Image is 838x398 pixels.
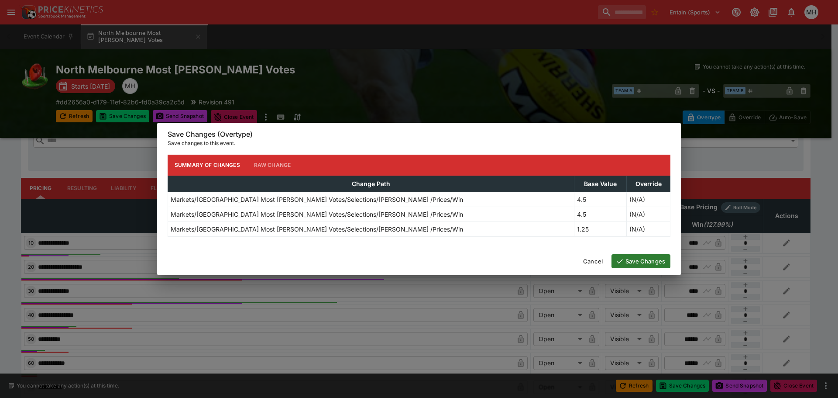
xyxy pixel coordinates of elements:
p: Markets/[GEOGRAPHIC_DATA] Most [PERSON_NAME] Votes/Selections/[PERSON_NAME] /Prices/Win [171,225,463,234]
td: (N/A) [627,207,670,221]
td: 1.25 [574,221,627,236]
p: Markets/[GEOGRAPHIC_DATA] Most [PERSON_NAME] Votes/Selections/[PERSON_NAME] /Prices/Win [171,195,463,204]
td: (N/A) [627,221,670,236]
th: Change Path [168,176,574,192]
h6: Save Changes (Overtype) [168,130,670,139]
td: (N/A) [627,192,670,207]
button: Cancel [578,254,608,268]
th: Override [627,176,670,192]
td: 4.5 [574,207,627,221]
button: Summary of Changes [168,155,247,176]
p: Save changes to this event. [168,139,670,148]
th: Base Value [574,176,627,192]
td: 4.5 [574,192,627,207]
button: Save Changes [611,254,670,268]
p: Markets/[GEOGRAPHIC_DATA] Most [PERSON_NAME] Votes/Selections/[PERSON_NAME] /Prices/Win [171,210,463,219]
button: Raw Change [247,155,298,176]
